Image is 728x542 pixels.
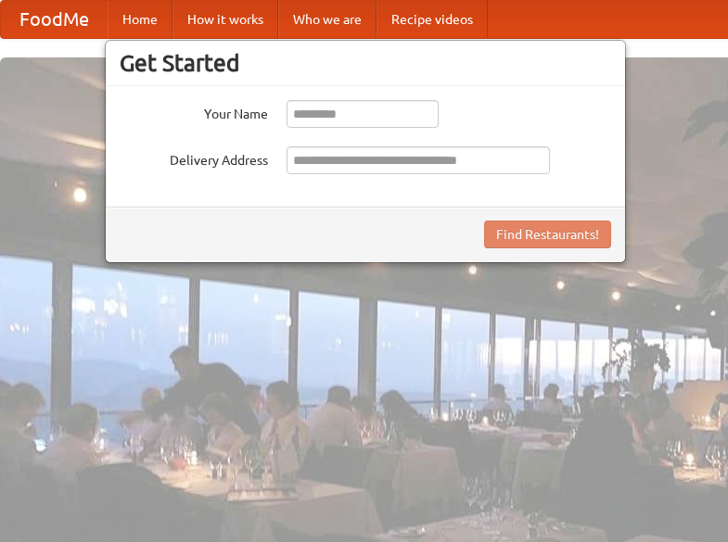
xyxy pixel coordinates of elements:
[120,146,268,170] label: Delivery Address
[108,1,172,38] a: Home
[484,221,611,248] button: Find Restaurants!
[120,100,268,123] label: Your Name
[172,1,278,38] a: How it works
[120,49,611,77] h3: Get Started
[377,1,488,38] a: Recipe videos
[1,1,108,38] a: FoodMe
[278,1,377,38] a: Who we are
